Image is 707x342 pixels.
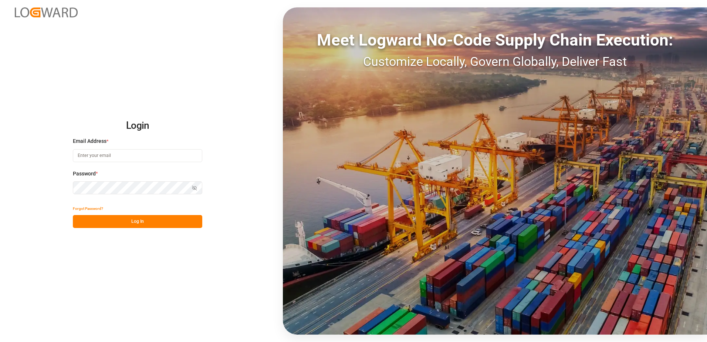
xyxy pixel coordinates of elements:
[73,137,106,145] span: Email Address
[73,114,202,138] h2: Login
[283,28,707,52] div: Meet Logward No-Code Supply Chain Execution:
[73,149,202,162] input: Enter your email
[73,215,202,228] button: Log In
[73,202,103,215] button: Forgot Password?
[15,7,78,17] img: Logward_new_orange.png
[73,170,96,178] span: Password
[283,52,707,71] div: Customize Locally, Govern Globally, Deliver Fast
